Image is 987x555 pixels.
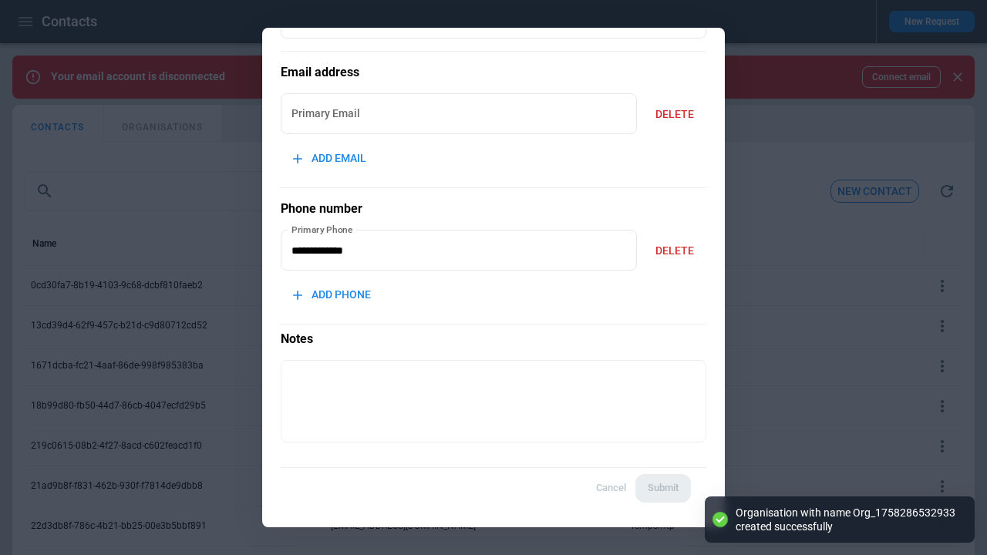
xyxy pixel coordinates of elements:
h5: Email address [281,64,706,81]
button: ADD EMAIL [281,142,379,175]
button: DELETE [643,98,706,131]
label: Primary Phone [291,223,353,236]
p: Notes [281,324,706,348]
h5: Phone number [281,200,706,217]
button: ADD PHONE [281,278,383,311]
div: Organisation with name Org_1758286532933 created successfully [736,506,959,533]
button: DELETE [643,234,706,267]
